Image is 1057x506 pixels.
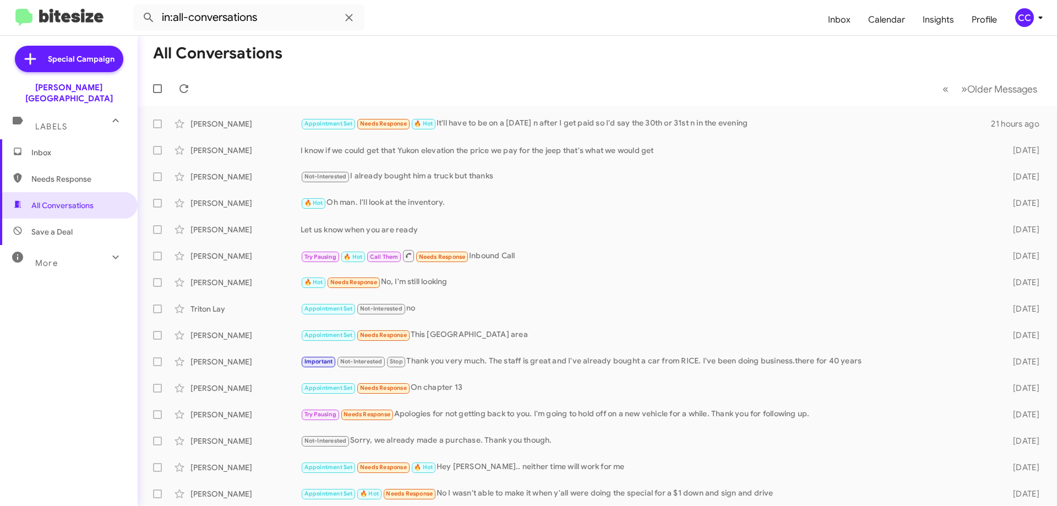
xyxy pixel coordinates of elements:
div: [DATE] [995,488,1048,499]
span: « [942,82,949,96]
div: On chapter 13 [301,382,995,394]
span: 🔥 Hot [344,253,362,260]
span: 🔥 Hot [414,120,433,127]
div: [DATE] [995,462,1048,473]
span: Important [304,358,333,365]
span: Try Pausing [304,411,336,418]
div: [PERSON_NAME] [190,224,301,235]
div: [PERSON_NAME] [190,171,301,182]
span: 🔥 Hot [304,199,323,206]
span: Not-Interested [304,173,347,180]
div: [DATE] [995,145,1048,156]
div: Sorry, we already made a purchase. Thank you though. [301,434,995,447]
span: Needs Response [360,464,407,471]
div: [PERSON_NAME] [190,145,301,156]
a: Insights [914,4,963,36]
span: Needs Response [419,253,466,260]
div: [PERSON_NAME] [190,277,301,288]
div: 21 hours ago [991,118,1048,129]
span: Save a Deal [31,226,73,237]
div: Inbound Call [301,249,995,263]
a: Inbox [819,4,859,36]
span: Appointment Set [304,464,353,471]
div: This [GEOGRAPHIC_DATA] area [301,329,995,341]
nav: Page navigation example [936,78,1044,100]
button: Previous [936,78,955,100]
button: Next [955,78,1044,100]
div: [DATE] [995,277,1048,288]
span: Special Campaign [48,53,115,64]
span: More [35,258,58,268]
span: Needs Response [360,331,407,339]
span: Needs Response [360,384,407,391]
span: Labels [35,122,67,132]
div: [DATE] [995,409,1048,420]
div: Apologies for not getting back to you. I'm going to hold off on a new vehicle for a while. Thank ... [301,408,995,421]
div: [DATE] [995,224,1048,235]
div: [PERSON_NAME] [190,462,301,473]
div: [DATE] [995,356,1048,367]
div: CC [1015,8,1034,27]
div: Triton Lay [190,303,301,314]
div: [PERSON_NAME] [190,488,301,499]
div: [DATE] [995,303,1048,314]
span: 🔥 Hot [304,279,323,286]
div: no [301,302,995,315]
a: Calendar [859,4,914,36]
span: Call Them [370,253,399,260]
div: [DATE] [995,436,1048,447]
button: CC [1006,8,1045,27]
div: [PERSON_NAME] [190,330,301,341]
span: All Conversations [31,200,94,211]
input: Search [133,4,364,31]
span: Needs Response [31,173,125,184]
span: Needs Response [344,411,390,418]
div: [PERSON_NAME] [190,409,301,420]
span: Not-Interested [304,437,347,444]
div: [DATE] [995,251,1048,262]
span: Appointment Set [304,490,353,497]
span: Needs Response [360,120,407,127]
span: Older Messages [967,83,1037,95]
span: Not-Interested [340,358,383,365]
div: No I wasn't able to make it when y'all were doing the special for a $1 down and sign and drive [301,487,995,500]
span: Inbox [31,147,125,158]
span: » [961,82,967,96]
span: Appointment Set [304,384,353,391]
div: [PERSON_NAME] [190,251,301,262]
div: It'll have to be on a [DATE] n after I get paid so I'd say the 30th or 31st n in the evening [301,117,991,130]
div: [PERSON_NAME] [190,436,301,447]
div: [DATE] [995,198,1048,209]
div: Let us know when you are ready [301,224,995,235]
span: Try Pausing [304,253,336,260]
div: [DATE] [995,171,1048,182]
span: Appointment Set [304,120,353,127]
div: [DATE] [995,330,1048,341]
a: Special Campaign [15,46,123,72]
div: Thank you very much. The staff is great and I've already bought a car from RICE. I've been doing ... [301,355,995,368]
h1: All Conversations [153,45,282,62]
span: Needs Response [330,279,377,286]
span: Needs Response [386,490,433,497]
span: 🔥 Hot [414,464,433,471]
div: Oh man. I'll look at the inventory. [301,197,995,209]
div: [DATE] [995,383,1048,394]
span: Not-Interested [360,305,402,312]
div: Hey [PERSON_NAME].. neither time will work for me [301,461,995,474]
div: [PERSON_NAME] [190,356,301,367]
span: 🔥 Hot [360,490,379,497]
a: Profile [963,4,1006,36]
div: [PERSON_NAME] [190,198,301,209]
div: [PERSON_NAME] [190,383,301,394]
div: No, I'm still looking [301,276,995,289]
div: [PERSON_NAME] [190,118,301,129]
div: I already bought him a truck but thanks [301,170,995,183]
span: Stop [390,358,403,365]
div: I know if we could get that Yukon elevation the price we pay for the jeep that's what we would get [301,145,995,156]
span: Appointment Set [304,331,353,339]
span: Appointment Set [304,305,353,312]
